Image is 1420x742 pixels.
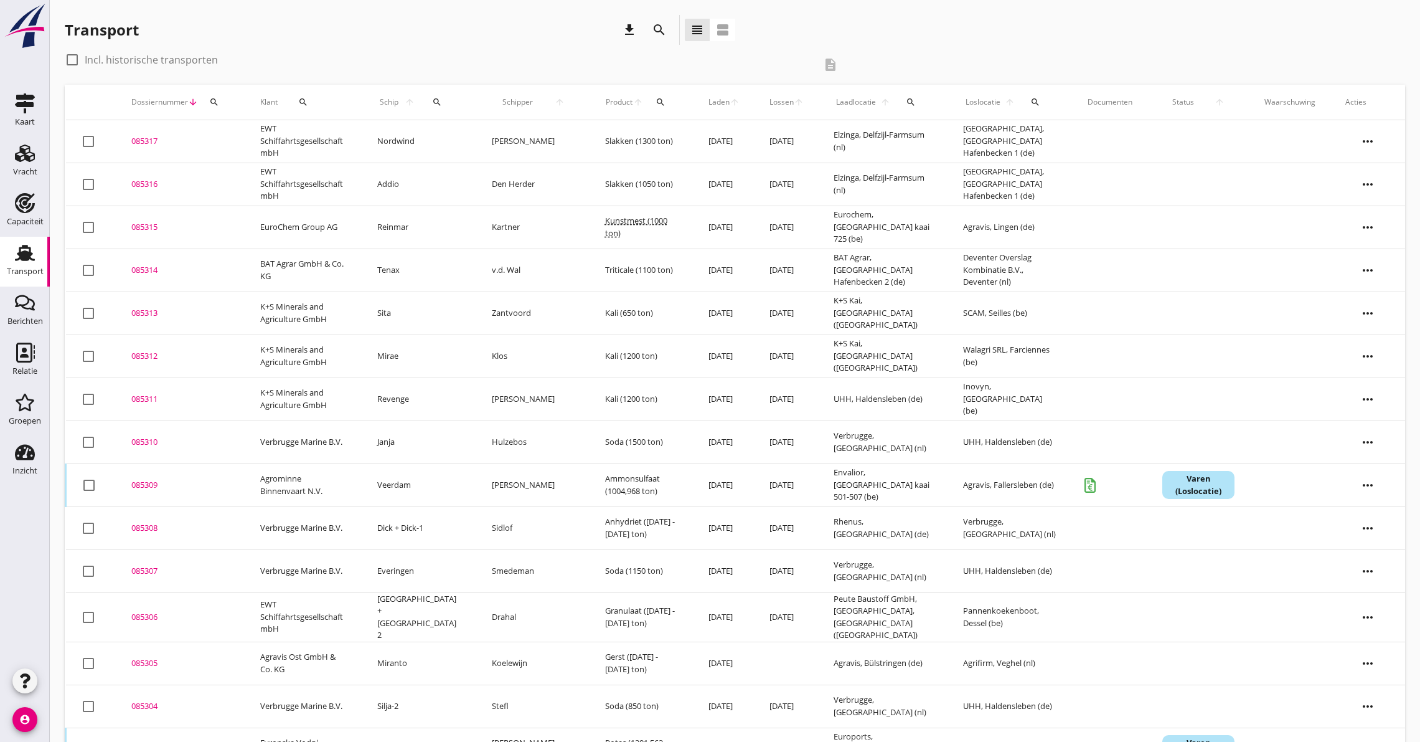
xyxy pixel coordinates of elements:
i: more_horiz [1350,210,1385,245]
i: more_horiz [1350,689,1385,724]
td: Ammonsulfaat (1004,968 ton) [590,464,694,507]
td: [DATE] [694,292,755,335]
td: Kartner [477,206,590,249]
td: [DATE] [755,592,819,642]
td: K+S Minerals and Agriculture GmbH [245,335,362,378]
td: K+S Minerals and Agriculture GmbH [245,378,362,421]
td: [PERSON_NAME] [477,378,590,421]
div: Berichten [7,317,43,325]
div: 085311 [131,393,230,406]
span: Laden [708,97,730,108]
td: [DATE] [755,685,819,728]
span: Loslocatie [963,97,1002,108]
i: more_horiz [1350,425,1385,460]
td: [DATE] [694,378,755,421]
td: Anhydriet ([DATE] - [DATE] ton) [590,507,694,549]
td: Addio [362,163,477,206]
td: Hulzebos [477,421,590,464]
td: Miranto [362,642,477,685]
td: Dick + Dick-1 [362,507,477,549]
div: 085310 [131,436,230,449]
td: UHH, Haldensleben (de) [819,378,949,421]
td: EWT Schiffahrtsgesellschaft mbH [245,120,362,163]
td: Envalior, [GEOGRAPHIC_DATA] kaai 501-507 (be) [819,464,949,507]
i: search [906,97,916,107]
td: Reinmar [362,206,477,249]
td: [DATE] [755,549,819,592]
td: [DATE] [694,592,755,642]
td: Verbrugge Marine B.V. [245,685,362,728]
td: Drahal [477,592,590,642]
div: Transport [65,20,139,40]
td: UHH, Haldensleben (de) [948,421,1073,464]
td: [GEOGRAPHIC_DATA], [GEOGRAPHIC_DATA] Hafenbecken 1 (de) [948,120,1073,163]
i: search [209,97,219,107]
i: arrow_upward [632,97,644,107]
td: [DATE] [755,206,819,249]
i: more_horiz [1350,124,1385,159]
td: [DATE] [755,163,819,206]
img: logo-small.a267ee39.svg [2,3,47,49]
td: SCAM, Seilles (be) [948,292,1073,335]
td: Walagri SRL, Farciennes (be) [948,335,1073,378]
i: view_agenda [715,22,730,37]
i: account_circle [12,707,37,732]
td: Deventer Overslag Kombinatie B.V., Deventer (nl) [948,249,1073,292]
i: search [298,97,308,107]
i: more_horiz [1350,554,1385,589]
td: EWT Schiffahrtsgesellschaft mbH [245,163,362,206]
div: 085313 [131,307,230,320]
td: Verbrugge, [GEOGRAPHIC_DATA] (nl) [819,685,949,728]
td: Granulaat ([DATE] - [DATE] ton) [590,592,694,642]
td: [DATE] [694,685,755,728]
td: Tenax [362,249,477,292]
div: Groepen [9,417,41,425]
td: [GEOGRAPHIC_DATA] + [GEOGRAPHIC_DATA] 2 [362,592,477,642]
td: Soda (1150 ton) [590,549,694,592]
i: arrow_upward [730,97,740,107]
i: search [656,97,665,107]
td: Silja-2 [362,685,477,728]
div: 085317 [131,135,230,148]
td: Slakken (1050 ton) [590,163,694,206]
label: Incl. historische transporten [85,54,218,66]
i: more_horiz [1350,511,1385,546]
span: Laadlocatie [834,97,878,108]
span: Kunstmest (1000 ton) [605,215,667,239]
div: Klant [260,87,347,117]
td: BAT Agrar GmbH & Co. KG [245,249,362,292]
td: Agravis Ost GmbH & Co. KG [245,642,362,685]
div: Inzicht [12,467,37,475]
i: arrow_upward [1002,97,1017,107]
td: [DATE] [755,421,819,464]
div: Capaciteit [7,217,44,226]
div: Varen (Loslocatie) [1162,471,1234,499]
span: Lossen [769,97,794,108]
td: Janja [362,421,477,464]
div: 085304 [131,700,230,713]
i: more_horiz [1350,253,1385,288]
div: Waarschuwing [1264,97,1315,108]
td: [DATE] [694,163,755,206]
td: Den Herder [477,163,590,206]
div: 085306 [131,611,230,624]
td: Verbrugge, [GEOGRAPHIC_DATA] (nl) [819,421,949,464]
td: Agrifirm, Veghel (nl) [948,642,1073,685]
div: Kaart [15,118,35,126]
td: K+S Kai, [GEOGRAPHIC_DATA] ([GEOGRAPHIC_DATA]) [819,335,949,378]
td: Inovyn, [GEOGRAPHIC_DATA] (be) [948,378,1073,421]
td: Triticale (1100 ton) [590,249,694,292]
i: more_horiz [1350,382,1385,417]
td: EWT Schiffahrtsgesellschaft mbH [245,592,362,642]
td: Soda (1500 ton) [590,421,694,464]
td: Verbrugge Marine B.V. [245,549,362,592]
div: 085307 [131,565,230,578]
td: UHH, Haldensleben (de) [948,549,1073,592]
td: [DATE] [755,464,819,507]
td: [DATE] [755,292,819,335]
td: Kali (1200 ton) [590,378,694,421]
td: Pannenkoekenboot, Dessel (be) [948,592,1073,642]
td: Koelewijn [477,642,590,685]
i: more_horiz [1350,339,1385,374]
td: Zantvoord [477,292,590,335]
